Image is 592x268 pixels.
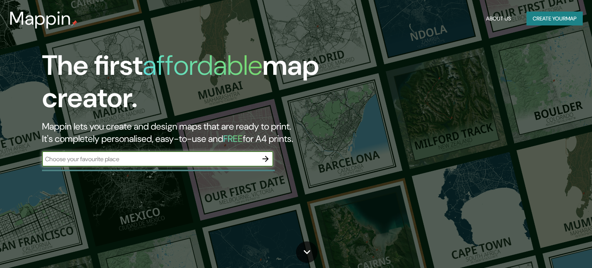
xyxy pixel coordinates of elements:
h1: affordable [143,47,262,83]
h1: The first map creator. [42,49,338,120]
button: Create yourmap [526,12,583,26]
h2: Mappin lets you create and design maps that are ready to print. It's completely personalised, eas... [42,120,338,145]
input: Choose your favourite place [42,155,258,163]
h3: Mappin [9,8,71,29]
button: About Us [483,12,514,26]
img: mappin-pin [71,20,77,26]
h5: FREE [223,133,243,145]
